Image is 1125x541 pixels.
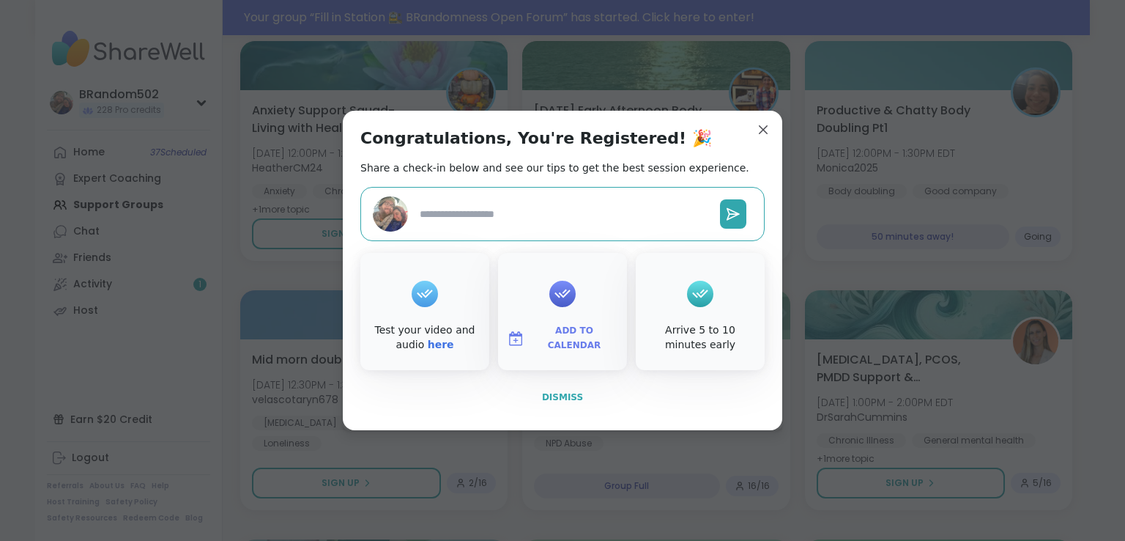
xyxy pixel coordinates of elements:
button: Add to Calendar [501,323,624,354]
h2: Share a check-in below and see our tips to get the best session experience. [360,161,749,175]
div: Test your video and audio [363,323,486,352]
h1: Congratulations, You're Registered! 🎉 [360,128,712,149]
button: Dismiss [360,382,765,413]
span: Dismiss [542,392,583,402]
span: Add to Calendar [530,324,618,353]
img: BRandom502 [373,196,408,232]
div: Arrive 5 to 10 minutes early [639,323,762,352]
img: ShareWell Logomark [507,330,524,347]
a: here [428,339,454,350]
